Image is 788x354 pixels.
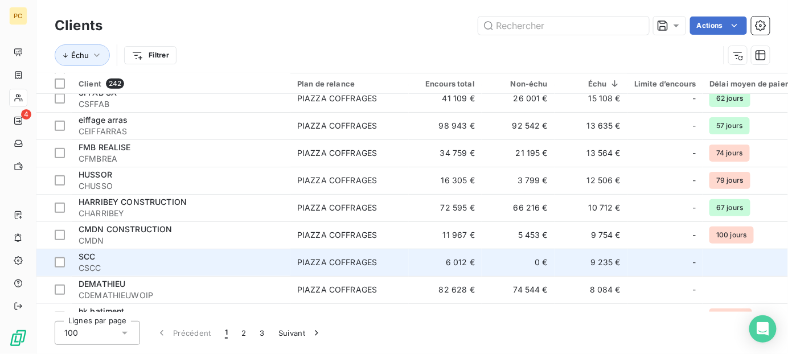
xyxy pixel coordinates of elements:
span: HARRIBEY CONSTRUCTION [79,197,187,207]
span: DEMATHIEU [79,279,125,289]
td: 9 754 € [555,221,627,249]
td: 92 542 € [482,112,555,139]
div: PIAZZA COFFRAGES [297,229,377,241]
td: 82 628 € [409,276,482,303]
span: 62 jours [709,90,750,107]
button: 1 [218,321,235,345]
div: PIAZZA COFFRAGES [297,120,377,131]
button: 2 [235,321,253,345]
span: - [692,93,696,104]
td: 72 595 € [409,194,482,221]
span: FMB REALISE [79,142,131,152]
button: Échu [55,44,110,66]
span: CSCC [79,262,284,274]
td: 3 799 € [482,167,555,194]
div: Plan de relance [297,79,402,88]
span: - [692,120,696,131]
span: 100 [64,327,78,339]
td: 11 967 € [409,221,482,249]
td: 6 012 € [409,249,482,276]
span: CSFFAB [79,98,284,110]
div: Limite d’encours [634,79,696,88]
div: PIAZZA COFFRAGES [297,93,377,104]
span: CMDN [79,235,284,246]
td: 16 305 € [409,167,482,194]
span: CHARRIBEY [79,208,284,219]
td: 7 645 € [409,303,482,331]
td: 98 943 € [409,112,482,139]
span: Client [79,79,101,88]
td: 8 084 € [555,276,627,303]
span: CEIFFARRAS [79,126,284,137]
span: - [692,284,696,295]
td: 7 789 € [555,303,627,331]
span: hk batiment [79,306,125,316]
span: 67 jours [709,199,750,216]
input: Rechercher [478,17,649,35]
button: Filtrer [124,46,177,64]
span: - [692,311,696,323]
div: PIAZZA COFFRAGES [297,257,377,268]
span: CFMBREA [79,153,284,164]
span: - [692,257,696,268]
div: PIAZZA COFFRAGES [297,284,377,295]
span: 101 jours [709,308,752,326]
button: Suivant [272,321,329,345]
div: Encours total [416,79,475,88]
span: 57 jours [709,117,749,134]
button: Actions [690,17,747,35]
div: PIAZZA COFFRAGES [297,202,377,213]
span: SCC [79,252,95,261]
span: - [692,175,696,186]
span: CHUSSO [79,180,284,192]
div: PIAZZA COFFRAGES [297,311,377,323]
span: - [692,202,696,213]
div: Open Intercom Messenger [749,315,777,343]
div: Échu [561,79,621,88]
td: 13 635 € [555,112,627,139]
button: 3 [253,321,272,345]
span: 74 jours [709,145,749,162]
span: 242 [106,79,124,89]
td: 13 564 € [555,139,627,167]
div: Non-échu [489,79,548,88]
td: 9 235 € [555,249,627,276]
td: 5 453 € [482,221,555,249]
td: 74 544 € [482,276,555,303]
span: - [692,229,696,241]
span: CMDN CONSTRUCTION [79,224,173,234]
span: eiffage arras [79,115,128,125]
span: 4 [21,109,31,120]
td: 66 216 € [482,194,555,221]
span: Échu [71,51,89,60]
td: 15 108 € [555,85,627,112]
div: PC [9,7,27,25]
span: 79 jours [709,172,750,189]
span: 100 jours [709,227,753,244]
span: HUSSOR [79,170,112,179]
td: 12 506 € [555,167,627,194]
td: 0 € [482,303,555,331]
div: PIAZZA COFFRAGES [297,147,377,159]
td: 34 759 € [409,139,482,167]
td: 41 109 € [409,85,482,112]
span: - [692,147,696,159]
img: Logo LeanPay [9,329,27,347]
div: PIAZZA COFFRAGES [297,175,377,186]
td: 10 712 € [555,194,627,221]
button: Précédent [149,321,218,345]
td: 21 195 € [482,139,555,167]
span: CDEMATHIEUWOIP [79,290,284,301]
span: 1 [225,327,228,339]
h3: Clients [55,15,102,36]
td: 26 001 € [482,85,555,112]
td: 0 € [482,249,555,276]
